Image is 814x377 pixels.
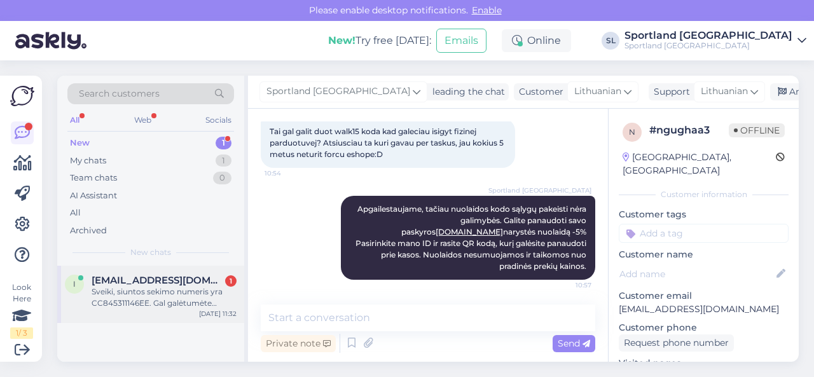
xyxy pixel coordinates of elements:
[619,321,789,334] p: Customer phone
[225,275,237,287] div: 1
[355,204,588,271] span: Apgailestaujame, tačiau nuolaidos kodo sąlygų pakeisti nėra galimybės. Galite panaudoti savo pask...
[619,303,789,316] p: [EMAIL_ADDRESS][DOMAIN_NAME]
[70,172,117,184] div: Team chats
[70,137,90,149] div: New
[70,207,81,219] div: All
[468,4,506,16] span: Enable
[70,224,107,237] div: Archived
[624,41,792,51] div: Sportland [GEOGRAPHIC_DATA]
[624,31,806,51] a: Sportland [GEOGRAPHIC_DATA]Sportland [GEOGRAPHIC_DATA]
[10,282,33,339] div: Look Here
[514,85,563,99] div: Customer
[73,279,76,289] span: i
[130,247,171,258] span: New chats
[558,338,590,349] span: Send
[619,208,789,221] p: Customer tags
[132,112,154,128] div: Web
[649,123,729,138] div: # ngughaa3
[216,137,231,149] div: 1
[265,168,312,178] span: 10:54
[328,34,355,46] b: New!
[427,85,505,99] div: leading the chat
[574,85,621,99] span: Lithuanian
[619,267,774,281] input: Add name
[701,85,748,99] span: Lithuanian
[67,112,82,128] div: All
[619,334,734,352] div: Request phone number
[619,289,789,303] p: Customer email
[70,154,106,167] div: My chats
[488,186,591,195] span: Sportland [GEOGRAPHIC_DATA]
[729,123,785,137] span: Offline
[619,248,789,261] p: Customer name
[261,335,336,352] div: Private note
[266,85,410,99] span: Sportland [GEOGRAPHIC_DATA]
[624,31,792,41] div: Sportland [GEOGRAPHIC_DATA]
[199,309,237,319] div: [DATE] 11:32
[602,32,619,50] div: SL
[92,275,224,286] span: inessakonoplya1999@gmail.com
[213,172,231,184] div: 0
[436,29,486,53] button: Emails
[203,112,234,128] div: Socials
[328,33,431,48] div: Try free [DATE]:
[502,29,571,52] div: Online
[10,86,34,106] img: Askly Logo
[79,87,160,100] span: Search customers
[544,280,591,290] span: 10:57
[216,154,231,167] div: 1
[619,224,789,243] input: Add a tag
[436,227,503,236] a: [DOMAIN_NAME]
[70,189,117,202] div: AI Assistant
[10,327,33,339] div: 1 / 3
[629,127,635,137] span: n
[92,286,237,309] div: Sveiki, siuntos sekimo numeris yra CC845311146EE. Gal galėtumėte pasakyti, kodėl pristatymas buvo...
[619,357,789,370] p: Visited pages
[649,85,690,99] div: Support
[619,189,789,200] div: Customer information
[270,127,506,159] span: Tai gal galit duot walk15 koda kad galeciau isigyt fizinej parduotuvej? Atsiusciau ta kuri gavau ...
[623,151,776,177] div: [GEOGRAPHIC_DATA], [GEOGRAPHIC_DATA]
